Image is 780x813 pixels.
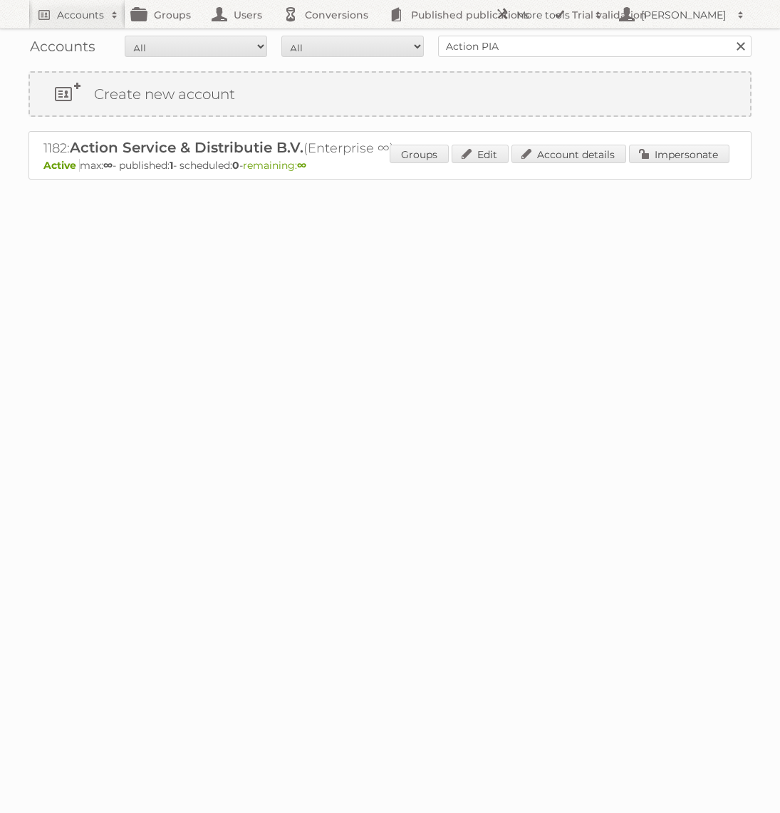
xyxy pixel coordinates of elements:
[170,159,173,172] strong: 1
[57,8,104,22] h2: Accounts
[43,159,737,172] p: max: - published: - scheduled: -
[232,159,239,172] strong: 0
[43,139,542,157] h2: 1182: (Enterprise ∞)
[297,159,306,172] strong: ∞
[629,145,729,163] a: Impersonate
[516,8,588,22] h2: More tools
[390,145,449,163] a: Groups
[30,73,750,115] a: Create new account
[70,139,303,156] span: Action Service & Distributie B.V.
[103,159,113,172] strong: ∞
[43,159,80,172] span: Active
[243,159,306,172] span: remaining:
[511,145,626,163] a: Account details
[638,8,730,22] h2: [PERSON_NAME]
[452,145,509,163] a: Edit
